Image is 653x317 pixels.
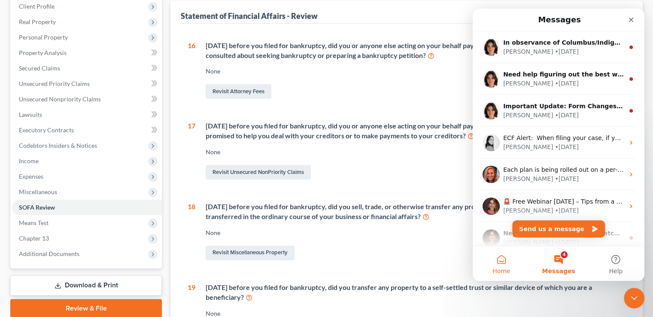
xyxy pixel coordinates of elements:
div: None [206,67,626,76]
span: Real Property [19,18,56,25]
img: Profile image for Emma [10,94,27,111]
div: 18 [188,202,195,262]
a: Unsecured Nonpriority Claims [12,91,162,107]
a: Revisit Attorney Fees [206,84,271,99]
div: [DATE] before you filed for bankruptcy, did you or anyone else acting on your behalf pay or trans... [206,121,626,141]
div: [DATE] before you filed for bankruptcy, did you transfer any property to a self-settled trust or ... [206,283,626,302]
img: Profile image for Kelly [10,157,27,174]
span: Executory Contracts [19,126,74,134]
div: 17 [188,121,195,181]
span: Miscellaneous [19,188,57,195]
span: Expenses [19,173,43,180]
span: Personal Property [19,34,68,41]
span: Home [20,259,37,265]
div: [PERSON_NAME] [30,70,80,79]
span: Unsecured Priority Claims [19,80,90,87]
div: None [206,229,626,237]
a: Download & Print [10,275,162,296]
div: [PERSON_NAME] [30,102,80,111]
span: Means Test [19,219,49,226]
span: Secured Claims [19,64,60,72]
div: Statement of Financial Affairs - Review [181,11,318,21]
span: Codebtors Insiders & Notices [19,142,97,149]
a: Property Analysis [12,45,162,61]
button: Help [115,238,172,272]
span: SOFA Review [19,204,55,211]
span: Income [19,157,39,165]
img: Profile image for Lindsey [10,125,27,143]
a: SOFA Review [12,200,162,215]
div: [PERSON_NAME] [30,198,80,207]
div: • [DATE] [82,166,106,175]
span: Lawsuits [19,111,42,118]
a: Revisit Miscellaneous Property [206,246,295,260]
a: Revisit Unsecured NonPriority Claims [206,165,311,180]
div: [PERSON_NAME] [30,134,80,143]
span: Help [136,259,150,265]
button: Send us a message [39,212,132,229]
div: • [DATE] [82,229,106,238]
iframe: Intercom live chat [624,288,644,308]
span: Additional Documents [19,250,79,257]
img: Profile image for Katie [10,189,27,206]
div: [PERSON_NAME] [30,229,80,238]
a: Lawsuits [12,107,162,122]
div: [PERSON_NAME] [30,166,80,175]
span: Property Analysis [19,49,67,56]
div: [DATE] before you filed for bankruptcy, did you or anyone else acting on your behalf pay or trans... [206,41,626,61]
a: Unsecured Priority Claims [12,76,162,91]
div: • [DATE] [82,102,106,111]
span: Messages [69,259,102,265]
button: Messages [57,238,114,272]
div: • [DATE] [82,198,106,207]
div: 16 [188,41,195,101]
div: None [206,148,626,156]
div: • [DATE] [82,70,106,79]
div: [DATE] before you filed for bankruptcy, did you sell, trade, or otherwise transfer any property t... [206,202,626,222]
span: Unsecured Nonpriority Claims [19,95,101,103]
a: Secured Claims [12,61,162,76]
span: Client Profile [19,3,55,10]
span: Chapter 13 [19,235,49,242]
img: Profile image for Katie [10,221,27,238]
iframe: Intercom live chat [473,9,644,281]
a: Executory Contracts [12,122,162,138]
div: • [DATE] [82,134,106,143]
